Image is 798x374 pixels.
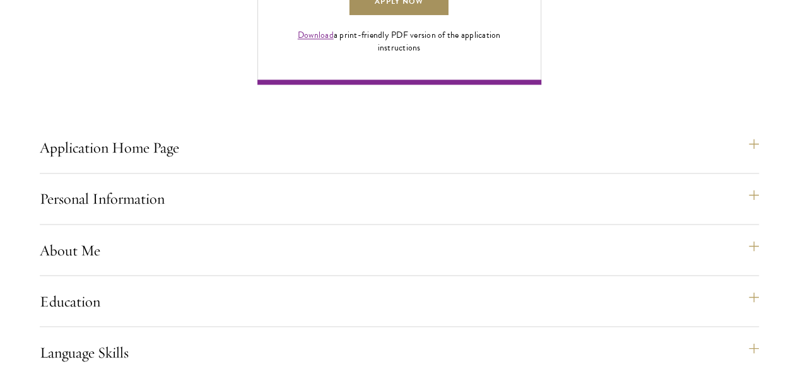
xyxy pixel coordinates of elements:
[40,337,759,367] button: Language Skills
[40,235,759,265] button: About Me
[298,28,334,42] a: Download
[40,184,759,214] button: Personal Information
[40,286,759,316] button: Education
[283,29,515,54] div: a print-friendly PDF version of the application instructions
[40,132,759,163] button: Application Home Page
